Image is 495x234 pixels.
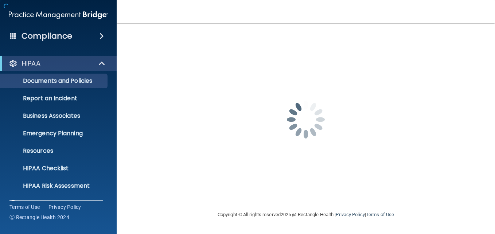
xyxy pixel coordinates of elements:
p: HIPAA Checklist [5,165,104,172]
a: OSHA [9,199,106,208]
img: spinner.e123f6fc.gif [269,83,342,156]
p: Documents and Policies [5,77,104,85]
a: Terms of Use [9,203,40,211]
p: Emergency Planning [5,130,104,137]
p: Report an Incident [5,95,104,102]
a: Privacy Policy [336,212,365,217]
span: Ⓒ Rectangle Health 2024 [9,214,69,221]
p: HIPAA [22,59,40,68]
a: HIPAA [9,59,106,68]
iframe: Drift Widget Chat Controller [369,182,486,211]
div: Copyright © All rights reserved 2025 @ Rectangle Health | | [173,203,439,226]
h4: Compliance [22,31,72,41]
img: PMB logo [9,8,108,22]
a: Privacy Policy [48,203,81,211]
p: OSHA [22,199,40,208]
p: HIPAA Risk Assessment [5,182,104,190]
p: Business Associates [5,112,104,120]
a: Terms of Use [366,212,394,217]
p: Resources [5,147,104,155]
